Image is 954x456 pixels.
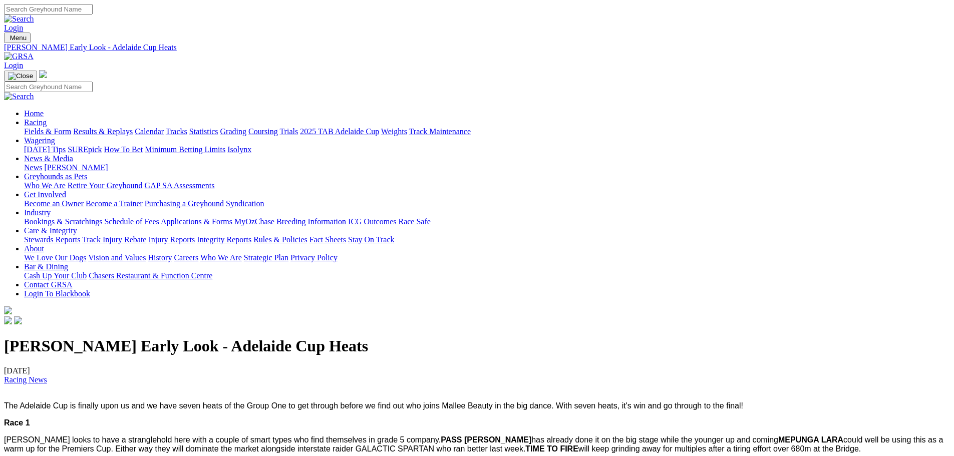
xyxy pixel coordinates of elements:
[24,208,51,217] a: Industry
[24,244,44,253] a: About
[189,127,218,136] a: Statistics
[525,444,558,453] strong: TIME TO
[4,82,93,92] input: Search
[24,127,71,136] a: Fields & Form
[309,235,346,244] a: Fact Sheets
[24,145,950,154] div: Wagering
[4,33,31,43] button: Toggle navigation
[348,235,394,244] a: Stay On Track
[14,316,22,324] img: twitter.svg
[24,289,90,298] a: Login To Blackbook
[68,181,143,190] a: Retire Your Greyhound
[145,145,225,154] a: Minimum Betting Limits
[24,271,950,280] div: Bar & Dining
[4,92,34,101] img: Search
[174,253,198,262] a: Careers
[276,217,346,226] a: Breeding Information
[73,127,133,136] a: Results & Replays
[24,235,80,244] a: Stewards Reports
[24,136,55,145] a: Wagering
[4,61,23,70] a: Login
[4,337,950,355] h1: [PERSON_NAME] Early Look - Adelaide Cup Heats
[244,253,288,262] a: Strategic Plan
[4,366,47,384] span: [DATE]
[441,435,462,444] strong: PASS
[24,127,950,136] div: Racing
[24,109,44,118] a: Home
[24,118,47,127] a: Racing
[560,444,578,453] strong: FIRE
[145,181,215,190] a: GAP SA Assessments
[68,145,102,154] a: SUREpick
[24,199,84,208] a: Become an Owner
[4,71,37,82] button: Toggle navigation
[227,145,251,154] a: Isolynx
[24,253,950,262] div: About
[148,235,195,244] a: Injury Reports
[10,34,27,42] span: Menu
[166,127,187,136] a: Tracks
[104,217,159,226] a: Schedule of Fees
[464,435,531,444] strong: [PERSON_NAME]
[24,154,73,163] a: News & Media
[4,401,743,410] span: The Adelaide Cup is finally upon us and we have seven heats of the Group One to get through befor...
[24,235,950,244] div: Care & Integrity
[226,199,264,208] a: Syndication
[248,127,278,136] a: Coursing
[8,72,33,80] img: Close
[24,253,86,262] a: We Love Our Dogs
[24,172,87,181] a: Greyhounds as Pets
[82,235,146,244] a: Track Injury Rebate
[4,418,30,427] span: Race 1
[300,127,379,136] a: 2025 TAB Adelaide Cup
[145,199,224,208] a: Purchasing a Greyhound
[197,235,251,244] a: Integrity Reports
[24,280,72,289] a: Contact GRSA
[24,199,950,208] div: Get Involved
[4,24,23,32] a: Login
[89,271,212,280] a: Chasers Restaurant & Function Centre
[253,235,307,244] a: Rules & Policies
[4,316,12,324] img: facebook.svg
[161,217,232,226] a: Applications & Forms
[24,226,77,235] a: Care & Integrity
[104,145,143,154] a: How To Bet
[44,163,108,172] a: [PERSON_NAME]
[24,163,950,172] div: News & Media
[200,253,242,262] a: Who We Are
[4,4,93,15] input: Search
[4,375,47,384] a: Racing News
[24,145,66,154] a: [DATE] Tips
[398,217,430,226] a: Race Safe
[24,262,68,271] a: Bar & Dining
[4,52,34,61] img: GRSA
[24,217,950,226] div: Industry
[381,127,407,136] a: Weights
[86,199,143,208] a: Become a Trainer
[220,127,246,136] a: Grading
[24,217,102,226] a: Bookings & Scratchings
[348,217,396,226] a: ICG Outcomes
[409,127,471,136] a: Track Maintenance
[290,253,338,262] a: Privacy Policy
[4,15,34,24] img: Search
[24,181,950,190] div: Greyhounds as Pets
[39,70,47,78] img: logo-grsa-white.png
[4,435,943,453] span: [PERSON_NAME] looks to have a stranglehold here with a couple of smart types who find themselves ...
[24,181,66,190] a: Who We Are
[24,271,87,280] a: Cash Up Your Club
[24,163,42,172] a: News
[778,435,843,444] strong: MEPUNGA LARA
[148,253,172,262] a: History
[279,127,298,136] a: Trials
[234,217,274,226] a: MyOzChase
[135,127,164,136] a: Calendar
[24,190,66,199] a: Get Involved
[4,306,12,314] img: logo-grsa-white.png
[4,43,950,52] a: [PERSON_NAME] Early Look - Adelaide Cup Heats
[88,253,146,262] a: Vision and Values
